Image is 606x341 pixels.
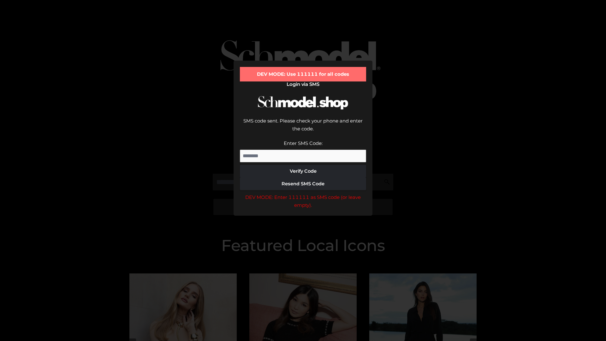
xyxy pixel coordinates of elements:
[240,81,366,87] h2: Login via SMS
[240,67,366,81] div: DEV MODE: Use 111111 for all codes
[240,177,366,190] button: Resend SMS Code
[256,90,350,115] img: Schmodel Logo
[240,117,366,139] div: SMS code sent. Please check your phone and enter the code.
[240,165,366,177] button: Verify Code
[284,140,323,146] label: Enter SMS Code:
[240,193,366,209] div: DEV MODE: Enter 111111 as SMS code (or leave empty).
